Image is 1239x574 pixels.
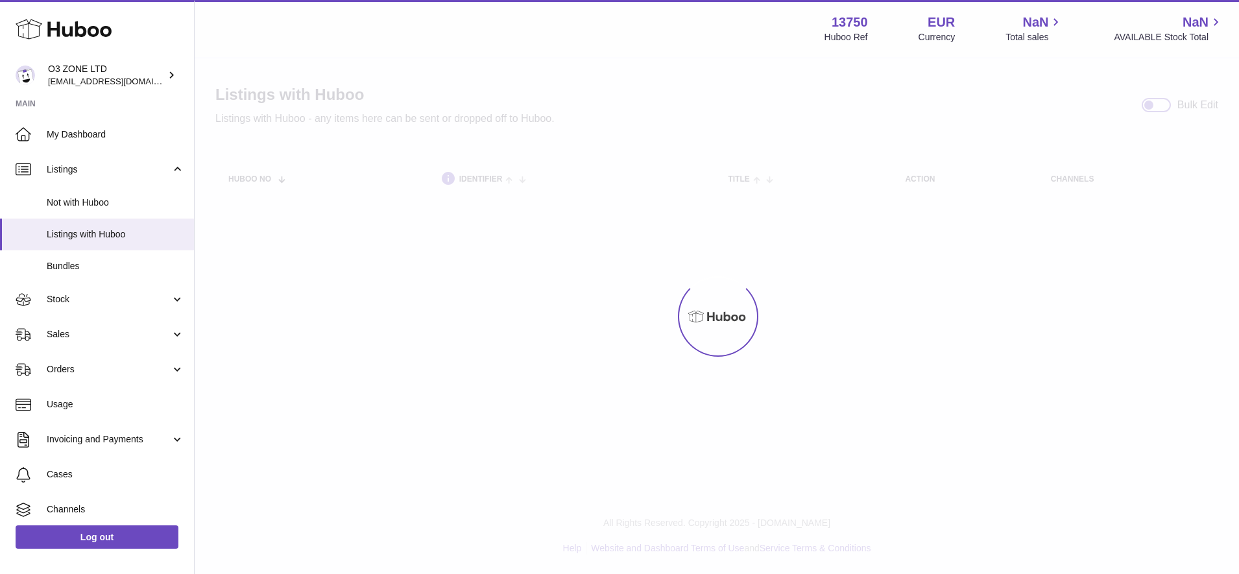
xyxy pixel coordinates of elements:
a: NaN Total sales [1005,14,1063,43]
span: Usage [47,398,184,411]
span: AVAILABLE Stock Total [1114,31,1223,43]
span: Orders [47,363,171,376]
span: Listings with Huboo [47,228,184,241]
span: Invoicing and Payments [47,433,171,446]
span: Sales [47,328,171,341]
a: NaN AVAILABLE Stock Total [1114,14,1223,43]
span: Not with Huboo [47,197,184,209]
div: Huboo Ref [824,31,868,43]
img: hello@o3zoneltd.co.uk [16,66,35,85]
div: O3 ZONE LTD [48,63,165,88]
span: NaN [1022,14,1048,31]
span: NaN [1183,14,1209,31]
span: Bundles [47,260,184,272]
span: Listings [47,163,171,176]
a: Log out [16,525,178,549]
strong: 13750 [832,14,868,31]
span: Stock [47,293,171,305]
div: Currency [919,31,956,43]
span: Total sales [1005,31,1063,43]
span: Cases [47,468,184,481]
strong: EUR [928,14,955,31]
span: [EMAIL_ADDRESS][DOMAIN_NAME] [48,76,191,86]
span: My Dashboard [47,128,184,141]
span: Channels [47,503,184,516]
